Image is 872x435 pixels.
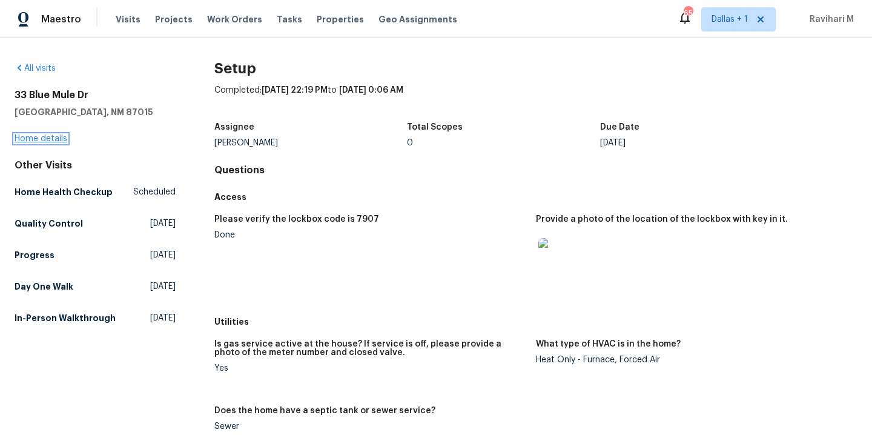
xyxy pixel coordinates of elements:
a: In-Person Walkthrough[DATE] [15,307,176,329]
span: Geo Assignments [378,13,457,25]
div: 65 [684,7,692,19]
h5: Assignee [214,123,254,131]
h5: Utilities [214,316,857,328]
div: Done [214,231,526,239]
a: Day One Walk[DATE] [15,276,176,297]
span: [DATE] 0:06 AM [339,86,403,95]
a: Quality Control[DATE] [15,213,176,234]
h5: [GEOGRAPHIC_DATA], NM 87015 [15,106,176,118]
span: Work Orders [207,13,262,25]
h5: Provide a photo of the location of the lockbox with key in it. [536,215,788,224]
h2: Setup [214,62,857,75]
div: Yes [214,364,526,373]
h5: Total Scopes [407,123,463,131]
h4: Questions [214,164,857,176]
h5: Access [214,191,857,203]
div: Other Visits [15,159,176,171]
span: Maestro [41,13,81,25]
h5: Please verify the lockbox code is 7907 [214,215,379,224]
h5: Day One Walk [15,281,73,293]
span: Visits [116,13,140,25]
h5: Home Health Checkup [15,186,113,198]
h5: Progress [15,249,54,261]
h5: What type of HVAC is in the home? [536,340,681,348]
span: Dallas + 1 [712,13,748,25]
span: Ravihari M [805,13,854,25]
h5: Does the home have a septic tank or sewer service? [214,407,435,415]
span: [DATE] [150,217,176,230]
a: Progress[DATE] [15,244,176,266]
h5: Due Date [600,123,639,131]
span: Tasks [277,15,302,24]
h2: 33 Blue Mule Dr [15,89,176,101]
span: Properties [317,13,364,25]
span: [DATE] 22:19 PM [262,86,328,95]
span: Scheduled [133,186,176,198]
a: All visits [15,64,56,73]
div: [DATE] [600,139,793,147]
h5: In-Person Walkthrough [15,312,116,324]
a: Home details [15,134,67,143]
div: [PERSON_NAME] [214,139,408,147]
div: Heat Only - Furnace, Forced Air [536,356,848,364]
h5: Quality Control [15,217,83,230]
a: Home Health CheckupScheduled [15,181,176,203]
span: [DATE] [150,281,176,293]
h5: Is gas service active at the house? If service is off, please provide a photo of the meter number... [214,340,526,357]
div: Sewer [214,422,526,431]
span: [DATE] [150,312,176,324]
div: 0 [407,139,600,147]
span: Projects [155,13,193,25]
span: [DATE] [150,249,176,261]
div: Completed: to [214,84,857,116]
